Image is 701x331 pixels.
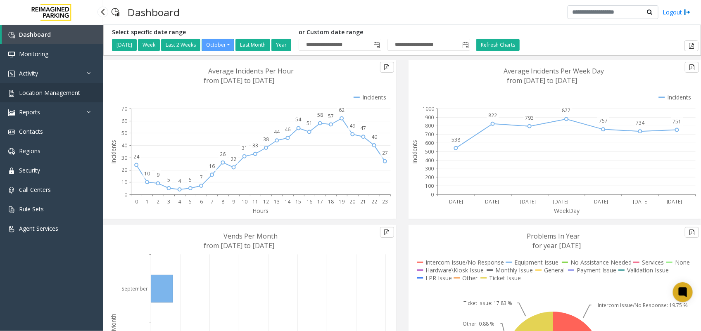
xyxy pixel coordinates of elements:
img: 'icon' [8,226,15,232]
span: Toggle popup [461,39,470,51]
img: 'icon' [8,51,15,58]
img: logout [684,8,691,17]
text: 9 [157,171,159,178]
text: for year [DATE] [533,241,581,250]
text: 300 [425,165,434,173]
span: Security [19,166,40,174]
text: 33 [252,142,258,149]
text: 15 [296,198,302,205]
text: 17 [317,198,323,205]
span: Regions [19,147,40,155]
a: Logout [663,8,691,17]
img: 'icon' [8,187,15,194]
img: 'icon' [8,168,15,174]
text: Hours [253,207,269,215]
button: Export to pdf [685,227,699,238]
text: 400 [425,157,434,164]
text: Incidents [109,140,117,164]
text: 30 [121,154,127,161]
text: 100 [425,182,434,189]
button: Last Month [235,39,270,51]
text: 44 [274,128,280,135]
text: 734 [636,119,645,126]
text: 24 [133,153,140,160]
img: 'icon' [8,71,15,77]
text: 14 [285,198,291,205]
text: 0 [431,191,434,198]
h5: Select specific date range [112,29,292,36]
text: 23 [382,198,388,205]
text: 751 [672,118,681,125]
text: 10 [121,179,127,186]
text: 8 [221,198,224,205]
text: 47 [361,125,366,132]
text: 19 [339,198,345,205]
text: 800 [425,123,434,130]
text: 51 [307,120,312,127]
text: 900 [425,114,434,121]
text: 22 [231,156,237,163]
h3: Dashboard [124,2,184,22]
text: 16 [209,163,215,170]
text: 0 [124,191,127,198]
text: 12 [263,198,269,205]
img: 'icon' [8,129,15,135]
span: Call Centers [19,186,51,194]
text: 5 [167,176,170,183]
text: 18 [328,198,334,205]
h5: or Custom date range [299,29,470,36]
button: Export to pdf [685,62,699,73]
text: 21 [361,198,366,205]
text: [DATE] [447,198,463,205]
text: [DATE] [520,198,536,205]
text: 13 [274,198,280,205]
button: October [202,39,234,51]
text: 46 [285,126,290,133]
text: 40 [121,142,127,149]
text: 7 [200,174,203,181]
button: Export to pdf [380,62,394,73]
img: 'icon' [8,109,15,116]
text: 54 [296,116,302,123]
text: [DATE] [633,198,649,205]
text: Average Incidents Per Week Day [504,66,604,76]
text: 5 [189,198,192,205]
text: 877 [562,107,571,114]
span: Agent Services [19,225,58,232]
text: 538 [451,136,460,143]
text: 38 [263,136,269,143]
text: 27 [382,149,388,156]
text: 50 [121,130,127,137]
button: Export to pdf [684,40,699,51]
text: [DATE] [592,198,608,205]
text: 62 [339,106,345,113]
text: 5 [189,176,192,183]
text: 600 [425,139,434,147]
span: Activity [19,69,38,77]
button: Last 2 Weeks [161,39,200,51]
button: [DATE] [112,39,137,51]
text: 57 [328,113,334,120]
button: Year [271,39,291,51]
text: [DATE] [667,198,682,205]
text: Ticket Issue: 17.83 % [463,300,512,307]
span: Toggle popup [372,39,381,51]
text: Vends Per Month [223,232,278,241]
text: from [DATE] to [DATE] [507,76,577,85]
text: 20 [349,198,355,205]
text: 757 [599,118,608,125]
text: 40 [371,133,377,140]
text: from [DATE] to [DATE] [204,241,274,250]
text: 793 [525,114,534,121]
img: 'icon' [8,206,15,213]
button: Week [138,39,160,51]
img: 'icon' [8,90,15,97]
img: 'icon' [8,148,15,155]
text: Other: 0.88 % [463,320,494,327]
text: 10 [144,170,150,177]
text: 700 [425,131,434,138]
text: [DATE] [483,198,499,205]
span: Reports [19,108,40,116]
span: Contacts [19,128,43,135]
text: 6 [200,198,203,205]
